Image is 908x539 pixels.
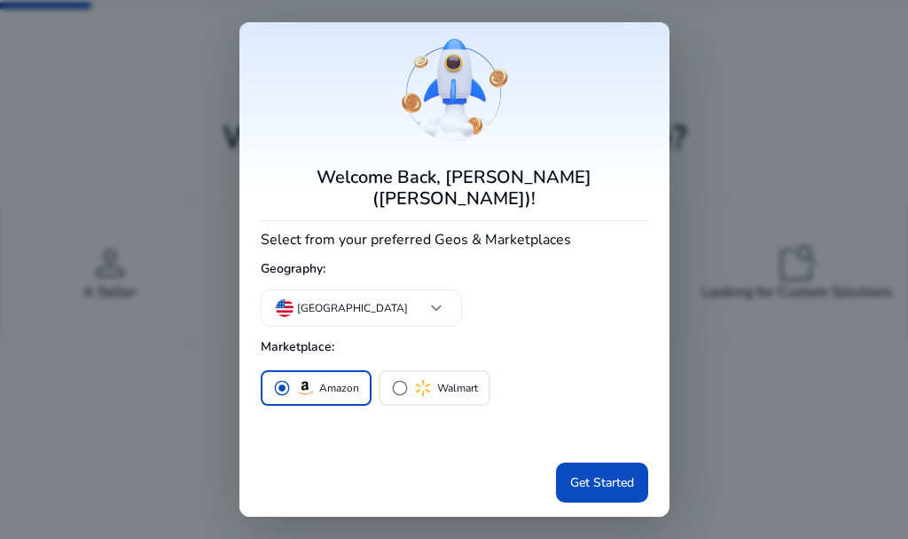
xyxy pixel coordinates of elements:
span: keyboard_arrow_down [426,297,447,319]
span: radio_button_checked [273,379,291,397]
span: radio_button_unchecked [391,379,409,397]
p: Walmart [437,379,478,398]
img: us.svg [276,299,294,317]
img: amazon.svg [294,377,316,399]
button: Get Started [556,463,648,503]
p: [GEOGRAPHIC_DATA] [297,300,408,316]
h5: Marketplace: [261,333,648,362]
h5: Geography: [261,255,648,284]
h4: Select from your preferred Geos & Marketplaces [261,228,648,249]
p: Amazon [319,379,359,398]
img: walmart.svg [412,377,434,399]
span: Get Started [570,473,634,492]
